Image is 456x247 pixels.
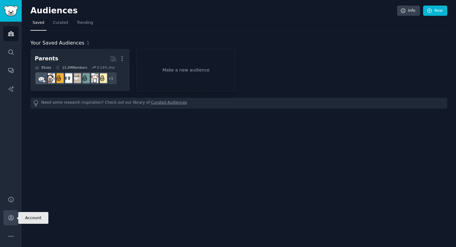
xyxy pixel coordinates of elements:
[4,6,18,16] img: GummySearch logo
[37,73,46,83] img: Parents
[397,6,420,16] a: Info
[151,100,187,106] a: Curated Audiences
[77,20,93,26] span: Trending
[75,18,95,31] a: Trending
[30,6,397,16] h2: Audiences
[97,73,107,83] img: Parenting
[97,65,115,70] div: 0.14 % /mo
[104,72,117,85] div: + 1
[63,73,72,83] img: toddlers
[30,98,447,109] div: Need some research inspiration? Check out our library of
[30,18,47,31] a: Saved
[30,49,130,91] a: Parents9Subs13.2MMembers0.14% /mo+1ParentingdadditSingleParentsbeyondthebumptoddlersNewParentspar...
[423,6,447,16] a: New
[89,73,98,83] img: daddit
[71,73,81,83] img: beyondthebump
[54,73,64,83] img: NewParents
[45,73,55,83] img: parentsofmultiples
[80,73,90,83] img: SingleParents
[56,65,87,70] div: 13.2M Members
[136,49,235,91] a: Make a new audience
[30,39,84,47] span: Your Saved Audiences
[51,18,70,31] a: Curated
[33,20,44,26] span: Saved
[87,40,90,46] span: 1
[53,20,68,26] span: Curated
[35,55,58,63] div: Parents
[35,65,51,70] div: 9 Sub s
